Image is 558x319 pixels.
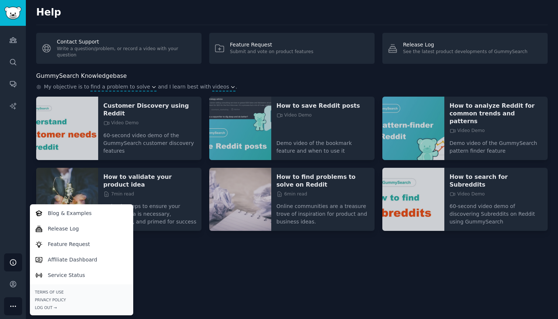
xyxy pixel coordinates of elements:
[31,236,132,252] a: Feature Request
[103,102,196,117] a: Customer Discovery using Reddit
[382,97,444,160] img: How to analyze Reddit for common trends and patterns
[103,173,196,188] a: How to validate your product idea
[209,33,375,64] a: Feature RequestSubmit and vote on product features
[35,297,128,302] a: Privacy Policy
[31,252,132,267] a: Affiliate Dashboard
[103,191,134,198] span: 7 min read
[382,33,548,64] a: Release LogSee the latest product developments of GummySearch
[90,83,156,91] button: find a problem to solve
[36,83,548,91] div: .
[449,197,542,226] p: 60-second video demo of discovering Subreddits on Reddit using GummySearch
[209,168,271,231] img: How to find problems to solve on Reddit
[36,33,201,64] a: Contact SupportWrite a question/problem, or record a video with your question
[90,83,150,91] span: find a problem to solve
[209,97,271,160] img: How to save Reddit posts
[44,83,89,91] span: My objective is to
[276,173,369,188] a: How to find problems to solve on Reddit
[449,191,485,198] span: Video Demo
[4,7,21,20] img: GummySearch logo
[35,305,128,310] div: Log Out →
[276,102,369,110] a: How to save Reddit posts
[158,83,211,91] span: and I learn best with
[48,256,97,264] p: Affiliate Dashboard
[31,221,132,236] a: Release Log
[31,205,132,221] a: Blog & Examples
[212,83,229,91] span: videos
[48,209,92,217] p: Blog & Examples
[230,41,313,49] div: Feature Request
[403,49,527,55] div: See the latest product developments of GummySearch
[276,191,307,198] span: 6 min read
[36,7,548,18] h2: Help
[36,168,98,231] img: How to validate your product idea
[103,120,139,126] span: Video Demo
[48,240,90,248] p: Feature Request
[48,271,85,279] p: Service Status
[276,197,369,226] p: Online communities are a treasure trove of inspiration for product and business ideas.
[403,41,527,49] div: Release Log
[48,225,79,233] p: Release Log
[35,289,128,295] a: Terms of Use
[449,102,542,125] a: How to analyze Reddit for common trends and patterns
[449,134,542,155] p: Demo video of the GummySearch pattern finder feature
[36,72,127,81] h2: GummySearch Knowledgebase
[276,112,312,119] span: Video Demo
[382,168,444,231] img: How to search for Subreddits
[212,83,235,91] button: videos
[276,134,369,155] p: Demo video of the bookmark feature and when to use it
[449,173,542,188] a: How to search for Subreddits
[449,128,485,134] span: Video Demo
[36,97,98,160] img: Customer Discovery using Reddit
[230,49,313,55] div: Submit and vote on product features
[103,197,196,226] p: 6 simple steps to ensure your product idea is necessary, marketable, and primed for success
[103,126,196,155] p: 60-second video demo of the GummySearch customer discovery features
[31,267,132,283] a: Service Status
